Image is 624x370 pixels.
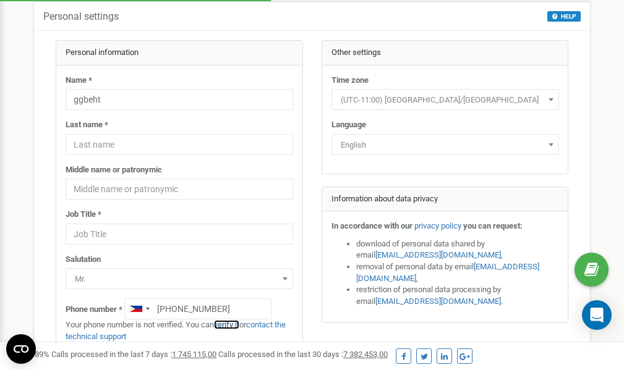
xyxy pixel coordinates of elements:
[336,91,555,109] span: (UTC-11:00) Pacific/Midway
[356,238,559,261] li: download of personal data shared by email ,
[322,41,568,65] div: Other settings
[375,296,501,306] a: [EMAIL_ADDRESS][DOMAIN_NAME]
[331,75,369,86] label: Time zone
[66,304,122,316] label: Phone number *
[66,268,293,289] span: Mr.
[125,299,153,319] div: Telephone country code
[375,250,501,259] a: [EMAIL_ADDRESS][DOMAIN_NAME]
[343,350,388,359] u: 7 382 453,00
[66,134,293,155] input: Last name
[66,209,101,221] label: Job Title *
[356,262,539,283] a: [EMAIL_ADDRESS][DOMAIN_NAME]
[70,271,289,288] span: Mr.
[124,298,271,319] input: +1-800-555-55-55
[218,350,388,359] span: Calls processed in the last 30 days :
[414,221,461,230] a: privacy policy
[336,137,555,154] span: English
[66,89,293,110] input: Name
[463,221,523,230] strong: you can request:
[66,319,293,342] p: Your phone number is not verified. You can or
[172,350,216,359] u: 1 745 115,00
[51,350,216,359] span: Calls processed in the last 7 days :
[331,134,559,155] span: English
[582,300,612,330] div: Open Intercom Messenger
[547,11,581,22] button: HELP
[66,179,293,200] input: Middle name or patronymic
[66,164,162,176] label: Middle name or patronymic
[331,119,366,131] label: Language
[66,224,293,245] input: Job Title
[322,187,568,212] div: Information about data privacy
[66,254,101,266] label: Salutation
[43,11,119,22] h5: Personal settings
[331,221,412,230] strong: In accordance with our
[214,320,239,329] a: verify it
[66,75,92,86] label: Name *
[356,261,559,284] li: removal of personal data by email ,
[6,334,36,364] button: Open CMP widget
[66,119,108,131] label: Last name *
[66,320,286,341] a: contact the technical support
[356,284,559,307] li: restriction of personal data processing by email .
[56,41,302,65] div: Personal information
[331,89,559,110] span: (UTC-11:00) Pacific/Midway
